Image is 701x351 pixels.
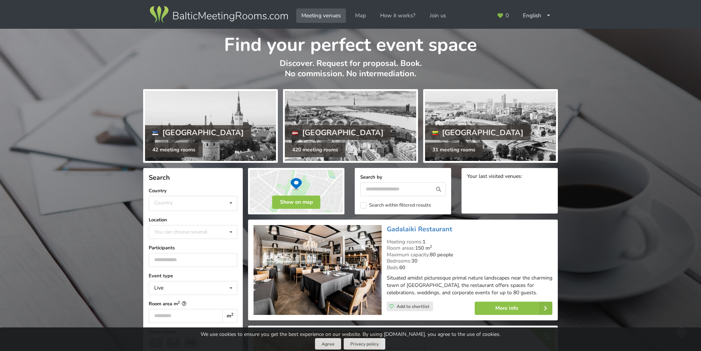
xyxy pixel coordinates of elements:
[423,89,558,163] a: [GEOGRAPHIC_DATA] 31 meeting rooms
[375,8,421,23] a: How it works?
[222,309,237,323] div: m
[411,257,417,264] strong: 30
[248,168,344,214] img: Show on map
[425,8,451,23] a: Join us
[425,125,531,140] div: [GEOGRAPHIC_DATA]
[387,264,552,271] div: Beds:
[296,8,346,23] a: Meeting venues
[360,173,446,181] label: Search by
[283,89,418,163] a: [GEOGRAPHIC_DATA] 420 meeting rooms
[518,8,556,23] div: English
[475,302,552,315] a: More info
[148,4,289,25] img: Baltic Meeting Rooms
[399,264,405,271] strong: 60
[143,89,278,163] a: [GEOGRAPHIC_DATA] 42 meeting rooms
[422,238,425,245] strong: 1
[387,274,552,296] p: Situated amidst picturesque primal nature landscapes near the charming town of [GEOGRAPHIC_DATA],...
[397,303,429,309] span: Add to shortlist
[285,125,391,140] div: [GEOGRAPHIC_DATA]
[143,58,558,87] p: Discover. Request for proposal. Book. No commission. No intermediation.
[149,300,237,308] label: Room area m
[315,338,341,350] button: Agree
[149,244,237,252] label: Participants
[467,173,552,180] div: Your last visited venues:
[387,252,552,258] div: Maximum capacity:
[178,300,180,305] sup: 2
[145,143,203,157] div: 42 meeting rooms
[149,272,237,280] label: Event type
[272,196,321,209] button: Show on map
[350,8,371,23] a: Map
[149,173,170,182] span: Search
[154,200,173,206] div: Country
[430,251,453,258] strong: 80 people
[360,202,431,208] label: Search within filtered results
[149,216,237,224] label: Location
[387,239,552,245] div: Meeting rooms:
[143,29,558,57] h1: Find your perfect event space
[387,245,552,252] div: Room areas:
[344,338,385,350] a: Privacy policy
[415,245,432,252] strong: 150 m
[152,228,224,236] div: You can choose several
[285,143,346,157] div: 420 meeting rooms
[145,125,251,140] div: [GEOGRAPHIC_DATA]
[154,285,163,291] div: Live
[506,13,509,18] span: 0
[425,143,483,157] div: 31 meeting rooms
[430,244,432,249] sup: 2
[149,187,237,194] label: Country
[254,225,381,315] img: Restaurant, Bar | Sigulda | Gadalaiki Restaurant
[387,225,452,234] a: Gadalaiki Restaurant
[387,258,552,264] div: Bedrooms:
[231,312,233,317] sup: 2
